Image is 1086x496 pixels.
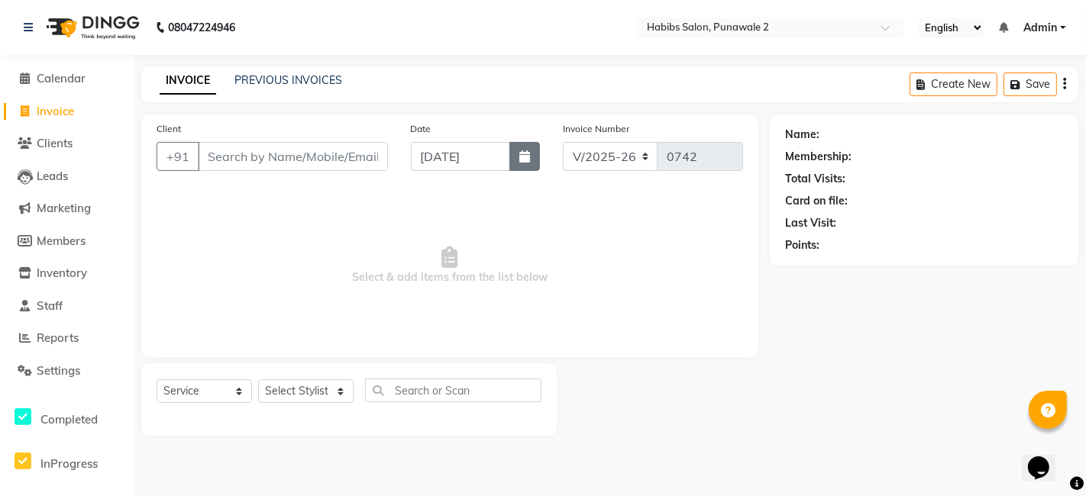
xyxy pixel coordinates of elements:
[37,104,74,118] span: Invoice
[157,142,199,171] button: +91
[37,201,91,215] span: Marketing
[365,378,541,402] input: Search or Scan
[37,298,63,313] span: Staff
[4,70,130,88] a: Calendar
[4,362,130,380] a: Settings
[1023,20,1057,36] span: Admin
[785,171,845,187] div: Total Visits:
[785,193,848,209] div: Card on file:
[40,456,98,471] span: InProgress
[4,103,130,121] a: Invoice
[785,215,836,231] div: Last Visit:
[1022,435,1071,481] iframe: chat widget
[37,71,86,85] span: Calendar
[4,233,130,250] a: Members
[4,168,130,185] a: Leads
[4,298,130,315] a: Staff
[37,330,79,345] span: Reports
[411,122,431,136] label: Date
[785,237,819,253] div: Points:
[1004,72,1057,96] button: Save
[4,265,130,282] a: Inventory
[39,6,144,49] img: logo
[234,73,342,87] a: PREVIOUS INVOICES
[157,122,181,136] label: Client
[910,72,997,96] button: Create New
[4,135,130,153] a: Clients
[563,122,629,136] label: Invoice Number
[785,127,819,143] div: Name:
[37,363,80,378] span: Settings
[198,142,388,171] input: Search by Name/Mobile/Email/Code
[160,67,216,95] a: INVOICE
[4,330,130,347] a: Reports
[37,136,73,150] span: Clients
[37,266,87,280] span: Inventory
[40,412,98,427] span: Completed
[37,234,86,248] span: Members
[785,149,852,165] div: Membership:
[4,200,130,217] a: Marketing
[168,6,235,49] b: 08047224946
[37,169,68,183] span: Leads
[157,189,743,342] span: Select & add items from the list below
